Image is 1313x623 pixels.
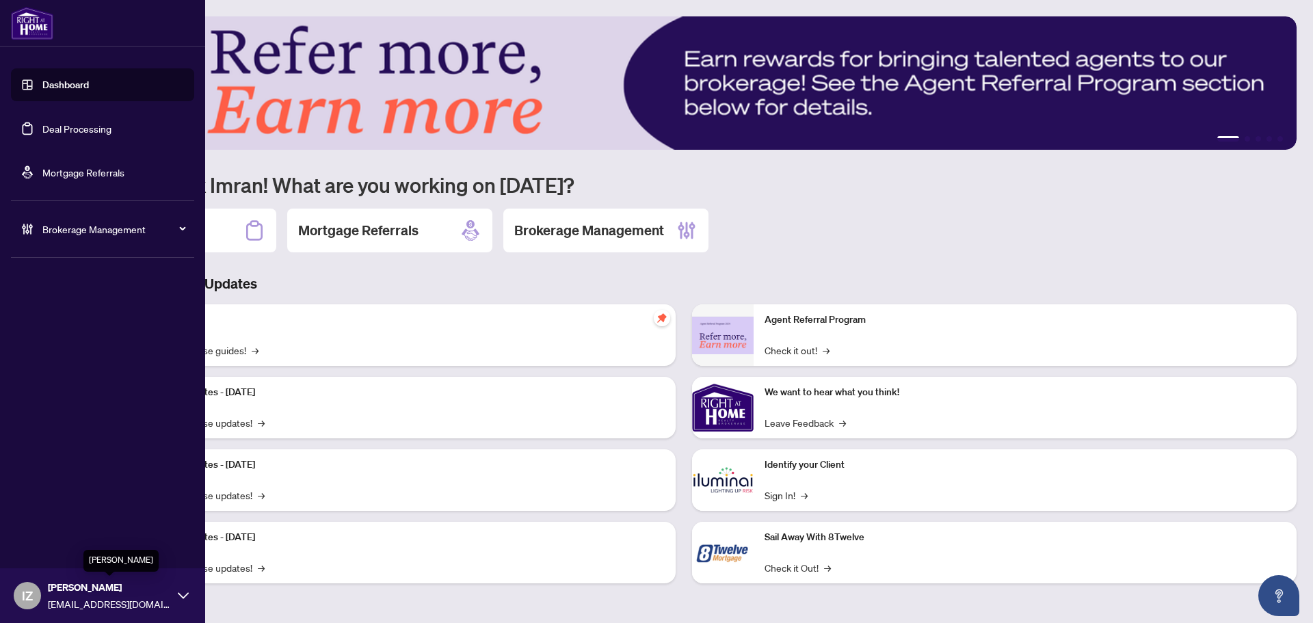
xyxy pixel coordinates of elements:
span: Brokerage Management [42,222,185,237]
p: Platform Updates - [DATE] [144,385,665,400]
button: 2 [1245,136,1250,142]
span: [EMAIL_ADDRESS][DOMAIN_NAME] [48,596,171,611]
h1: Welcome back Imran! What are you working on [DATE]? [71,172,1297,198]
button: 1 [1217,136,1239,142]
p: We want to hear what you think! [765,385,1286,400]
span: → [824,560,831,575]
h2: Mortgage Referrals [298,221,419,240]
span: → [839,415,846,430]
h2: Brokerage Management [514,221,664,240]
p: Platform Updates - [DATE] [144,458,665,473]
img: logo [11,7,53,40]
p: Agent Referral Program [765,313,1286,328]
button: 3 [1256,136,1261,142]
button: 4 [1266,136,1272,142]
p: Identify your Client [765,458,1286,473]
a: Check it Out!→ [765,560,831,575]
img: Identify your Client [692,449,754,511]
span: [PERSON_NAME] [48,580,171,595]
span: → [258,415,265,430]
img: We want to hear what you think! [692,377,754,438]
span: → [823,343,830,358]
a: Mortgage Referrals [42,166,124,178]
span: → [258,488,265,503]
img: Slide 0 [71,16,1297,150]
a: Deal Processing [42,122,111,135]
button: Open asap [1258,575,1299,616]
div: [PERSON_NAME] [83,550,159,572]
span: IZ [22,586,33,605]
span: → [258,560,265,575]
p: Self-Help [144,313,665,328]
a: Leave Feedback→ [765,415,846,430]
a: Dashboard [42,79,89,91]
span: → [252,343,258,358]
img: Sail Away With 8Twelve [692,522,754,583]
span: pushpin [654,310,670,326]
a: Check it out!→ [765,343,830,358]
p: Sail Away With 8Twelve [765,530,1286,545]
img: Agent Referral Program [692,317,754,354]
h3: Brokerage & Industry Updates [71,274,1297,293]
a: Sign In!→ [765,488,808,503]
button: 5 [1277,136,1283,142]
span: → [801,488,808,503]
p: Platform Updates - [DATE] [144,530,665,545]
